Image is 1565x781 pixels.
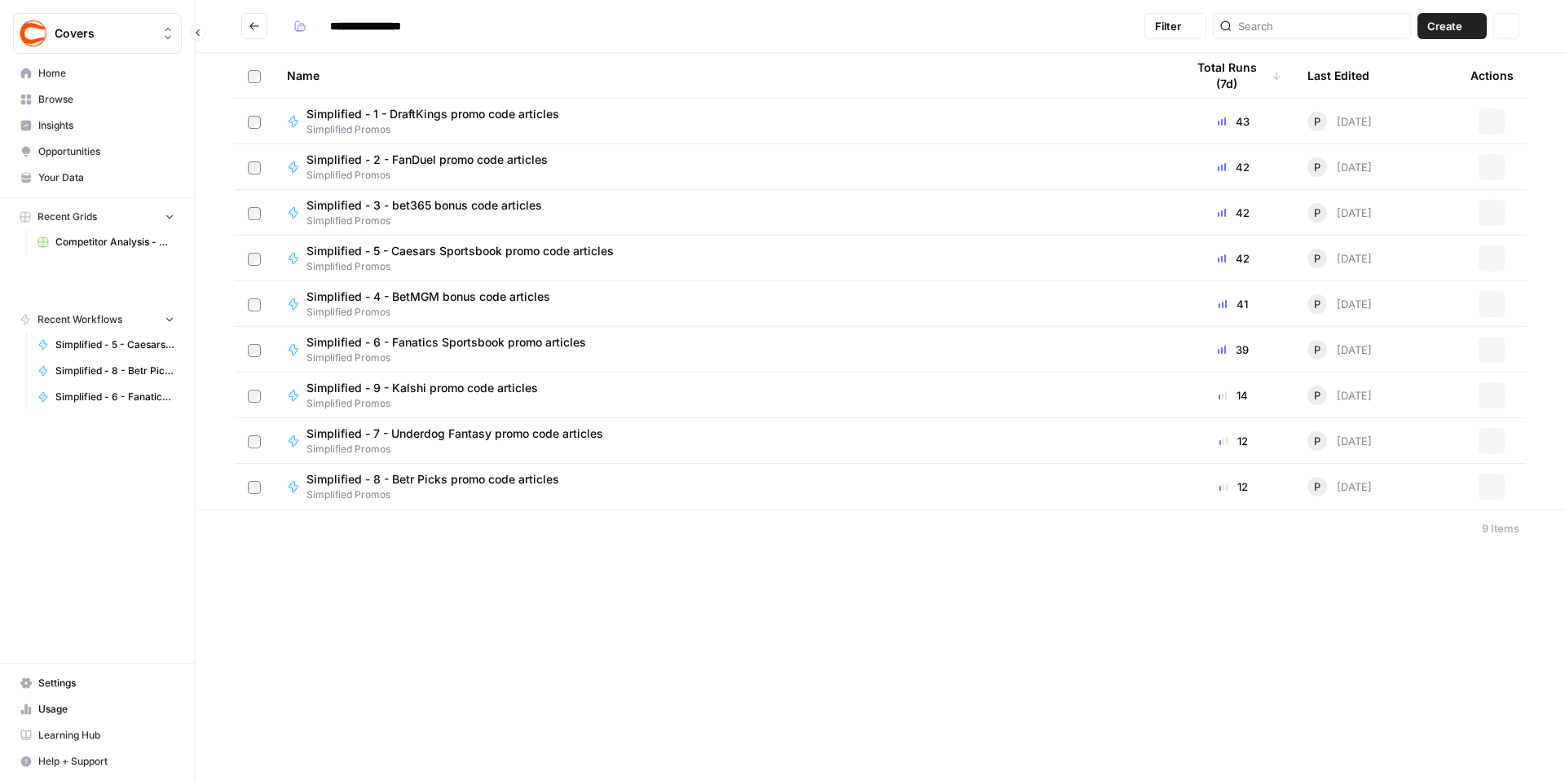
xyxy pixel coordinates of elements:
a: Learning Hub [13,722,182,748]
span: Home [38,66,174,81]
span: P [1314,296,1320,312]
span: Simplified - 7 - Underdog Fantasy promo code articles [306,426,603,442]
span: Simplified Promos [306,214,555,228]
a: Home [13,60,182,86]
img: Covers Logo [19,19,48,48]
a: Simplified - 4 - BetMGM bonus code articlesSimplified Promos [287,289,1159,320]
span: Usage [38,702,174,717]
span: Opportunities [38,144,174,159]
div: 42 [1185,159,1281,175]
a: Simplified - 6 - Fanatics Sportsbook promo articles [30,384,182,410]
span: P [1314,205,1320,221]
span: P [1314,387,1320,404]
a: Simplified - 8 - Betr Picks promo code articlesSimplified Promos [287,471,1159,502]
span: Simplified - 8 - Betr Picks promo code articles [306,471,559,488]
div: 41 [1185,296,1281,312]
span: P [1314,113,1320,130]
span: Simplified Promos [306,351,599,365]
div: [DATE] [1307,249,1372,268]
span: Create [1427,18,1462,34]
span: Simplified - 3 - bet365 bonus code articles [306,197,542,214]
span: Simplified Promos [306,259,627,274]
span: P [1314,342,1320,358]
span: Simplified - 9 - Kalshi promo code articles [306,380,538,396]
a: Simplified - 7 - Underdog Fantasy promo code articlesSimplified Promos [287,426,1159,457]
div: [DATE] [1307,431,1372,451]
div: 12 [1185,433,1281,449]
button: Recent Workflows [13,307,182,332]
span: Your Data [38,170,174,185]
a: Your Data [13,165,182,191]
span: Settings [38,676,174,691]
span: P [1314,479,1320,495]
a: Insights [13,113,182,139]
input: Search [1238,18,1404,34]
div: [DATE] [1307,386,1372,405]
span: P [1314,433,1320,449]
span: Simplified Promos [306,168,561,183]
span: Simplified - 5 - Caesars Sportsbook promo code articles [55,338,174,352]
a: Browse [13,86,182,113]
span: Simplified Promos [306,396,551,411]
a: Simplified - 1 - DraftKings promo code articlesSimplified Promos [287,106,1159,137]
div: 39 [1185,342,1281,358]
div: 14 [1185,387,1281,404]
a: Opportunities [13,139,182,165]
span: Simplified - 8 - Betr Picks promo code articles [55,364,174,378]
div: [DATE] [1307,340,1372,360]
span: Simplified - 1 - DraftKings promo code articles [306,106,559,122]
div: Total Runs (7d) [1185,53,1281,98]
span: Simplified Promos [306,305,563,320]
button: Create [1417,13,1487,39]
span: Filter [1155,18,1181,34]
a: Competitor Analysis - URL Specific Grid [30,229,182,255]
button: Filter [1144,13,1206,39]
button: Go back [241,13,267,39]
a: Simplified - 8 - Betr Picks promo code articles [30,358,182,384]
span: Simplified - 6 - Fanatics Sportsbook promo articles [306,334,586,351]
span: Recent Workflows [37,312,122,327]
span: Recent Grids [37,210,97,224]
span: Simplified - 5 - Caesars Sportsbook promo code articles [306,243,614,259]
div: Name [287,53,1159,98]
span: Competitor Analysis - URL Specific Grid [55,235,174,249]
span: Insights [38,118,174,133]
span: Help + Support [38,754,174,769]
div: 9 Items [1482,520,1519,536]
a: Simplified - 3 - bet365 bonus code articlesSimplified Promos [287,197,1159,228]
button: Recent Grids [13,205,182,229]
span: Browse [38,92,174,107]
span: Simplified - 2 - FanDuel promo code articles [306,152,548,168]
a: Simplified - 5 - Caesars Sportsbook promo code articlesSimplified Promos [287,243,1159,274]
div: 42 [1185,205,1281,221]
div: [DATE] [1307,203,1372,223]
span: Simplified - 4 - BetMGM bonus code articles [306,289,550,305]
div: Last Edited [1307,53,1369,98]
div: 43 [1185,113,1281,130]
div: [DATE] [1307,157,1372,177]
div: [DATE] [1307,112,1372,131]
a: Settings [13,670,182,696]
div: [DATE] [1307,294,1372,314]
span: Learning Hub [38,728,174,743]
span: Simplified Promos [306,122,572,137]
a: Simplified - 5 - Caesars Sportsbook promo code articles [30,332,182,358]
a: Simplified - 6 - Fanatics Sportsbook promo articlesSimplified Promos [287,334,1159,365]
a: Simplified - 9 - Kalshi promo code articlesSimplified Promos [287,380,1159,411]
span: Simplified Promos [306,488,572,502]
div: 42 [1185,250,1281,267]
span: P [1314,159,1320,175]
span: Simplified - 6 - Fanatics Sportsbook promo articles [55,390,174,404]
button: Help + Support [13,748,182,774]
a: Simplified - 2 - FanDuel promo code articlesSimplified Promos [287,152,1159,183]
span: Covers [55,25,153,42]
div: Actions [1470,53,1514,98]
span: Simplified Promos [306,442,616,457]
span: P [1314,250,1320,267]
div: [DATE] [1307,477,1372,496]
div: 12 [1185,479,1281,495]
a: Usage [13,696,182,722]
button: Workspace: Covers [13,13,182,54]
